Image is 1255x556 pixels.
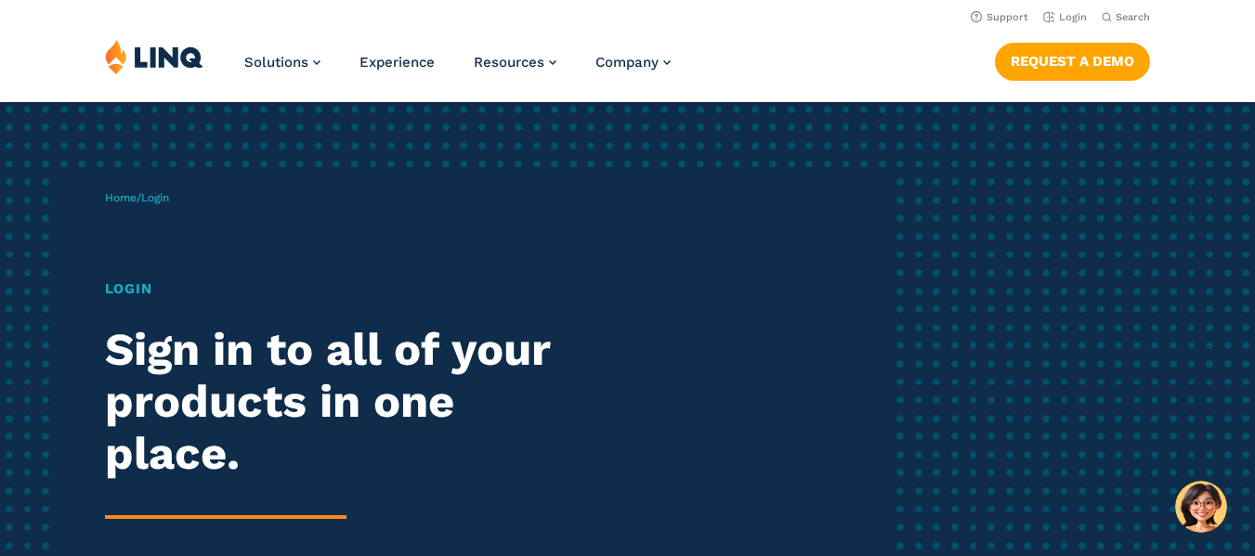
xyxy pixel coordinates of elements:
[105,324,589,480] h2: Sign in to all of your products in one place.
[105,278,589,300] h1: Login
[474,54,544,71] span: Resources
[1102,10,1150,24] button: Open Search Bar
[244,54,308,71] span: Solutions
[244,39,671,100] nav: Primary Navigation
[995,43,1150,80] a: Request a Demo
[595,54,659,71] span: Company
[474,54,556,71] a: Resources
[971,11,1028,23] a: Support
[105,39,203,74] img: LINQ | K‑12 Software
[360,54,435,71] a: Experience
[244,54,320,71] a: Solutions
[141,191,169,204] span: Login
[995,39,1150,80] nav: Button Navigation
[1175,481,1227,533] button: Hello, have a question? Let’s chat.
[105,191,169,204] span: /
[595,54,671,71] a: Company
[105,191,137,204] a: Home
[1043,11,1087,23] a: Login
[1116,11,1150,23] span: Search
